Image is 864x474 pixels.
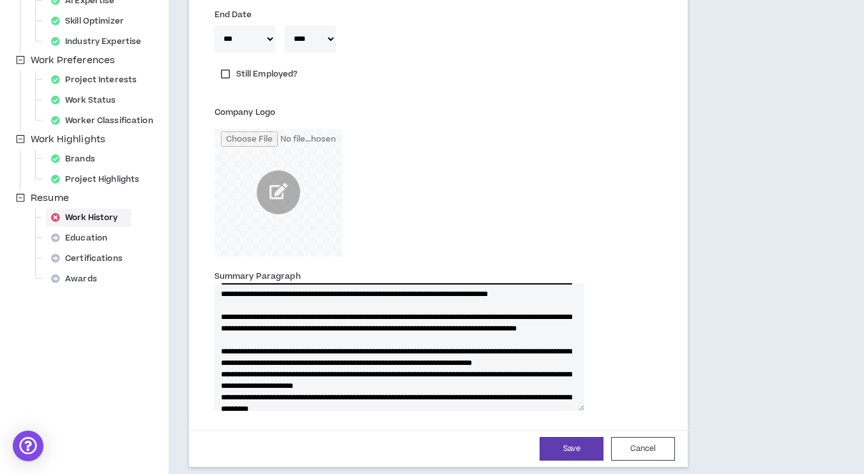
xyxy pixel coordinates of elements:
button: Save [540,437,603,461]
span: Resume [28,191,72,206]
label: End Date [215,4,252,25]
span: minus-square [16,56,25,64]
label: Company Logo [215,102,275,122]
div: Project Interests [46,71,149,89]
span: Work Highlights [31,133,105,146]
div: Education [46,229,120,247]
span: Work Preferences [28,53,117,68]
div: Skill Optimizer [46,12,137,30]
div: Worker Classification [46,112,166,130]
span: minus-square [16,193,25,202]
button: Cancel [611,437,675,461]
div: Brands [46,150,108,168]
div: Awards [46,270,110,288]
div: Project Highlights [46,170,152,188]
div: Industry Expertise [46,33,154,50]
div: Open Intercom Messenger [13,431,43,461]
div: Work History [46,209,131,226]
span: Work Preferences [31,54,115,67]
span: Work Highlights [28,132,108,147]
span: Resume [31,191,69,205]
span: minus-square [16,135,25,144]
label: Summary Paragraph [215,266,301,286]
div: Work Status [46,91,128,109]
label: Still Employed? [215,65,305,83]
div: Certifications [46,249,135,267]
